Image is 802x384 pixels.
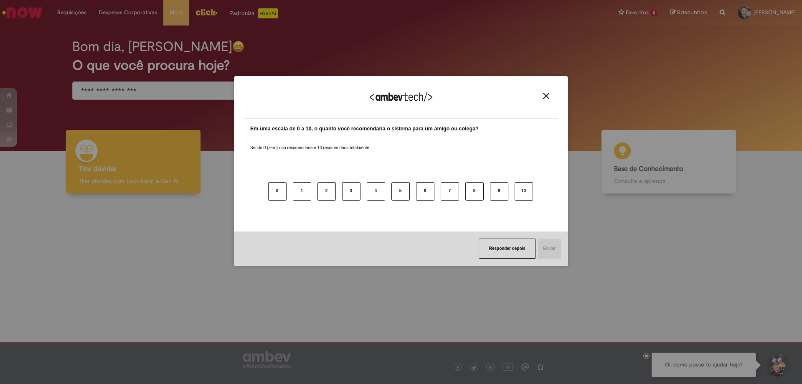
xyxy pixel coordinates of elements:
[250,135,371,151] label: Sendo 0 (zero) não recomendaria e 10 recomendaria totalmente.
[293,182,311,201] button: 1
[391,182,410,201] button: 5
[479,239,536,259] button: Responder depois
[268,182,287,201] button: 0
[317,182,336,201] button: 2
[367,182,385,201] button: 4
[465,182,484,201] button: 8
[342,182,360,201] button: 3
[490,182,508,201] button: 9
[541,92,552,99] button: Close
[416,182,434,201] button: 6
[370,92,432,102] img: Logo Ambevtech
[543,93,549,99] img: Close
[515,182,533,201] button: 10
[441,182,459,201] button: 7
[250,125,479,133] label: Em uma escala de 0 a 10, o quanto você recomendaria o sistema para um amigo ou colega?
